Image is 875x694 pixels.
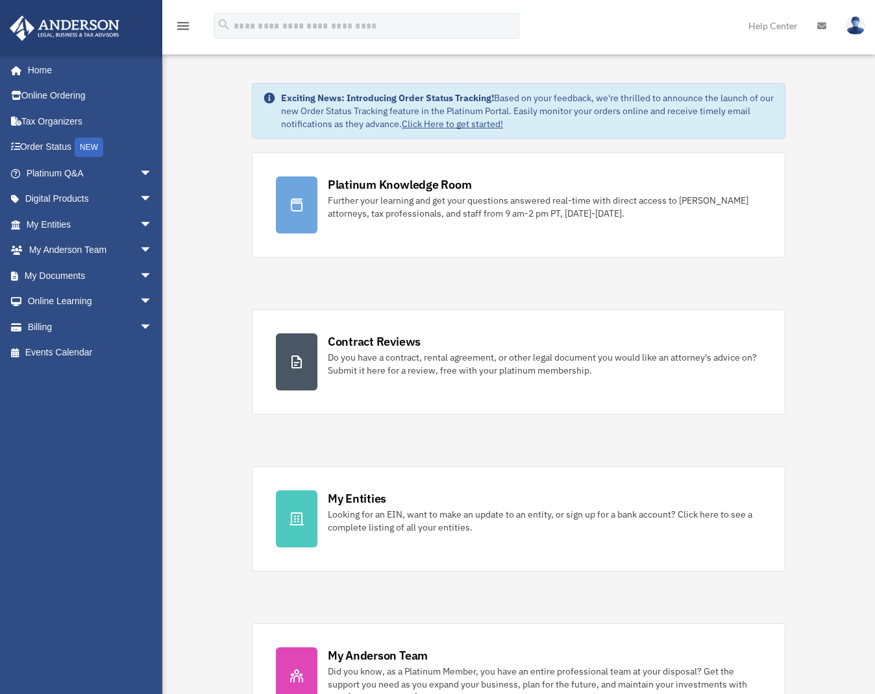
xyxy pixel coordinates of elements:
[140,263,166,289] span: arrow_drop_down
[9,57,166,83] a: Home
[9,160,172,186] a: Platinum Q&Aarrow_drop_down
[328,333,421,350] div: Contract Reviews
[9,211,172,237] a: My Entitiesarrow_drop_down
[252,152,785,257] a: Platinum Knowledge Room Further your learning and get your questions answered real-time with dire...
[9,83,172,109] a: Online Ordering
[281,92,494,104] strong: Exciting News: Introducing Order Status Tracking!
[140,237,166,264] span: arrow_drop_down
[140,289,166,315] span: arrow_drop_down
[9,186,172,212] a: Digital Productsarrow_drop_down
[402,118,503,130] a: Click Here to get started!
[9,289,172,315] a: Online Learningarrow_drop_down
[9,340,172,366] a: Events Calendar
[9,237,172,263] a: My Anderson Teamarrow_drop_down
[9,263,172,289] a: My Documentsarrow_drop_down
[9,134,172,161] a: Order StatusNEW
[140,160,166,187] span: arrow_drop_down
[9,108,172,134] a: Tax Organizers
[140,211,166,238] span: arrow_drop_down
[328,647,428,664] div: My Anderson Team
[252,309,785,414] a: Contract Reviews Do you have a contract, rental agreement, or other legal document you would like...
[328,508,761,534] div: Looking for an EIN, want to make an update to an entity, or sign up for a bank account? Click her...
[328,194,761,220] div: Further your learning and get your questions answered real-time with direct access to [PERSON_NAM...
[175,23,191,34] a: menu
[140,314,166,341] span: arrow_drop_down
[9,314,172,340] a: Billingarrow_drop_down
[175,18,191,34] i: menu
[281,91,774,130] div: Based on your feedback, we're thrilled to announce the launch of our new Order Status Tracking fe...
[6,16,123,41] img: Anderson Advisors Platinum Portal
[217,18,231,32] i: search
[328,351,761,377] div: Do you have a contract, rental agreement, or other legal document you would like an attorney's ad...
[75,138,103,157] div: NEW
[140,186,166,213] span: arrow_drop_down
[846,16,865,35] img: User Pic
[328,176,472,193] div: Platinum Knowledge Room
[252,466,785,571] a: My Entities Looking for an EIN, want to make an update to an entity, or sign up for a bank accoun...
[328,490,386,507] div: My Entities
